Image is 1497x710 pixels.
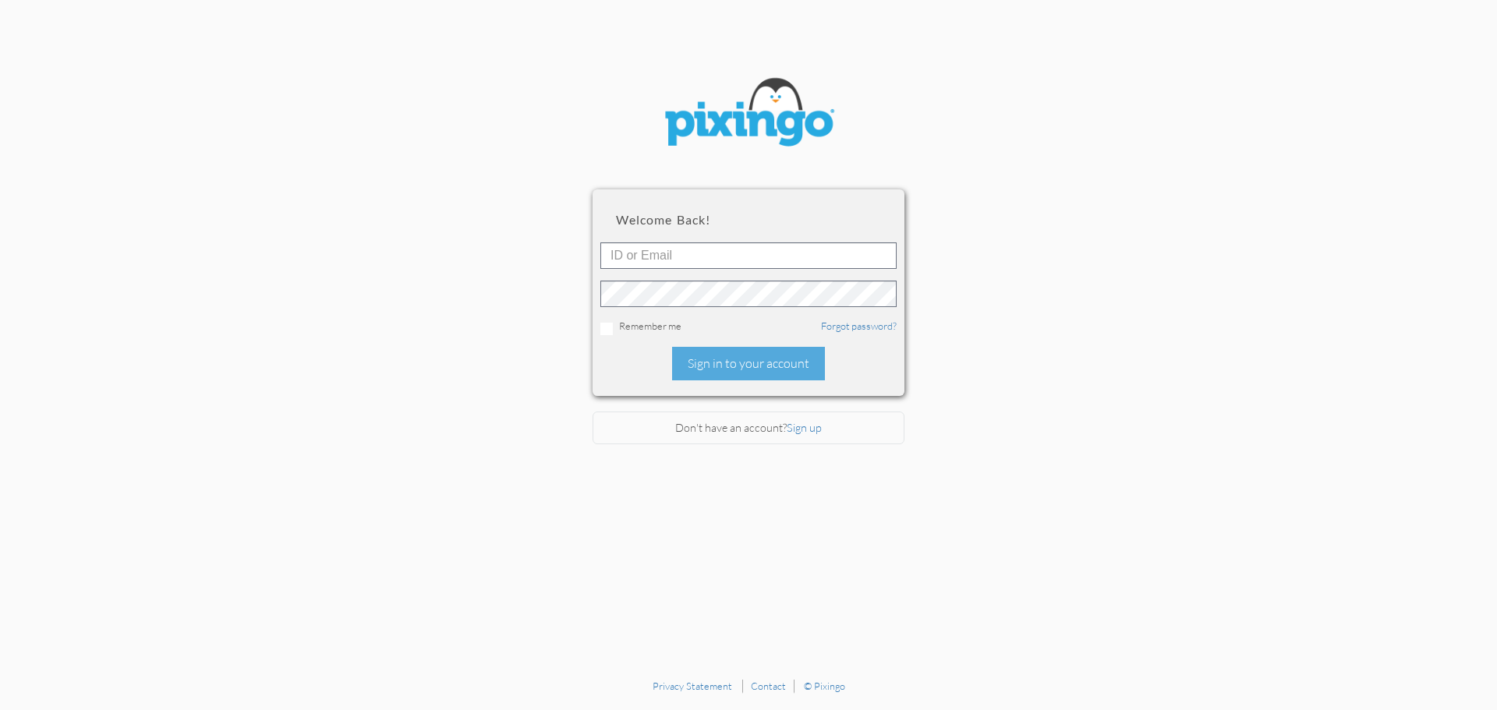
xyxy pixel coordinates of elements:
a: © Pixingo [804,680,845,692]
div: Don't have an account? [593,412,904,445]
div: Sign in to your account [672,347,825,380]
a: Sign up [787,421,822,434]
img: pixingo logo [655,70,842,158]
a: Forgot password? [821,320,897,332]
a: Contact [751,680,786,692]
div: Remember me [600,319,897,335]
input: ID or Email [600,242,897,269]
h2: Welcome back! [616,213,881,227]
a: Privacy Statement [653,680,732,692]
